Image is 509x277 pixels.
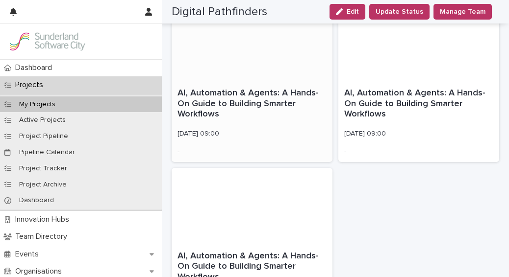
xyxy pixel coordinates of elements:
p: AI, Automation & Agents: A Hands-On Guide to Building Smarter Workflows [344,88,493,120]
a: AI, Automation & Agents: A Hands-On Guide to Building Smarter Workflows[DATE] 09:00- [338,5,499,162]
p: Team Directory [11,232,75,241]
h2: Digital Pathfinders [172,5,267,19]
button: Edit [330,4,365,20]
button: Update Status [369,4,430,20]
p: [DATE] 09:00 [344,130,493,138]
p: Events [11,250,47,259]
p: - [344,148,493,156]
p: Projects [11,80,51,90]
p: Project Archive [11,181,75,189]
a: AI, Automation & Agents: A Hands-On Guide to Building Smarter Workflows[DATE] 09:00- [172,5,332,162]
p: - [178,148,327,156]
p: Organisations [11,267,70,276]
span: Manage Team [440,7,485,17]
p: AI, Automation & Agents: A Hands-On Guide to Building Smarter Workflows [178,88,327,120]
p: [DATE] 09:00 [178,130,327,138]
button: Manage Team [433,4,492,20]
span: Update Status [376,7,423,17]
span: Edit [347,8,359,15]
p: Active Projects [11,116,74,124]
img: Kay6KQejSz2FjblR6DWv [8,32,86,51]
p: Dashboard [11,63,60,72]
p: Project Tracker [11,164,75,173]
p: Project Pipeline [11,132,76,140]
p: Pipeline Calendar [11,148,83,157]
p: My Projects [11,100,63,109]
p: Dashboard [11,196,62,205]
p: Innovation Hubs [11,215,77,224]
